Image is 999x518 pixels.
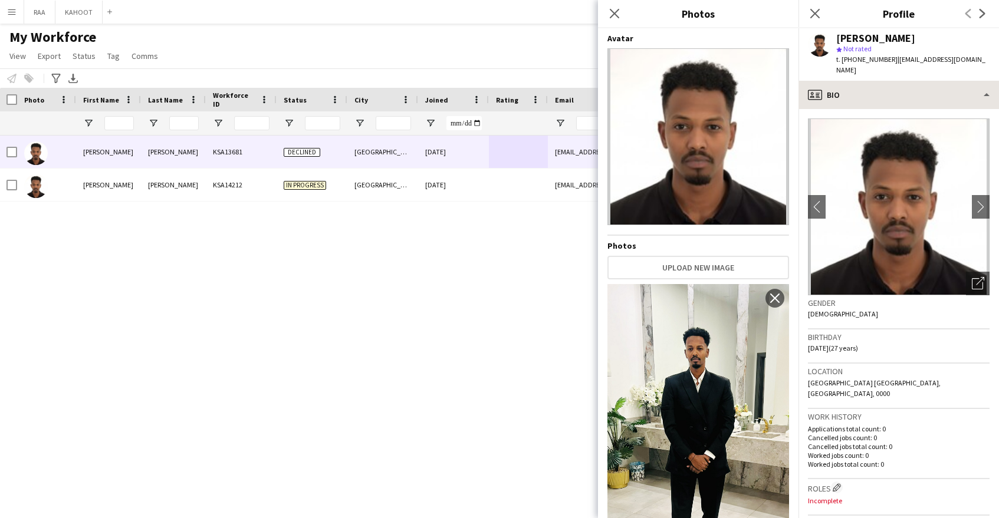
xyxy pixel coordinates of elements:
a: Export [33,48,65,64]
span: Not rated [843,44,872,53]
span: City [354,95,368,104]
input: Workforce ID Filter Input [234,116,270,130]
button: Open Filter Menu [354,118,365,128]
div: KSA13681 [206,136,277,168]
input: Joined Filter Input [446,116,482,130]
div: [DATE] [418,169,489,201]
div: [GEOGRAPHIC_DATA] [347,136,418,168]
span: [GEOGRAPHIC_DATA] [GEOGRAPHIC_DATA], [GEOGRAPHIC_DATA], 0000 [808,378,941,398]
span: Photo [24,95,44,104]
span: My Workforce [9,28,96,46]
img: Sameh Mohammed Ali [24,174,48,198]
button: Open Filter Menu [148,118,159,128]
span: Rating [496,95,518,104]
input: Email Filter Input [576,116,684,130]
div: KSA14212 [206,169,277,201]
h3: Photos [598,6,798,21]
p: Worked jobs count: 0 [808,451,990,460]
p: Worked jobs total count: 0 [808,460,990,468]
div: [PERSON_NAME] [141,136,206,168]
span: [DEMOGRAPHIC_DATA] [808,309,878,318]
div: [PERSON_NAME] [836,33,915,44]
img: Crew avatar or photo [808,118,990,295]
input: Status Filter Input [305,116,340,130]
span: Export [38,51,61,61]
a: View [5,48,31,64]
input: City Filter Input [376,116,411,130]
p: Applications total count: 0 [808,424,990,433]
div: [PERSON_NAME] [76,169,141,201]
span: Comms [132,51,158,61]
button: Open Filter Menu [213,118,224,128]
span: Declined [284,148,320,157]
img: Sameh Mohammed Ali [24,141,48,165]
div: [DATE] [418,136,489,168]
span: In progress [284,181,326,190]
div: [EMAIL_ADDRESS][DOMAIN_NAME] [548,136,691,168]
app-action-btn: Export XLSX [66,71,80,85]
span: Tag [107,51,120,61]
app-action-btn: Advanced filters [49,71,63,85]
button: Open Filter Menu [284,118,294,128]
span: Workforce ID [213,91,255,108]
h3: Work history [808,411,990,422]
h4: Avatar [607,33,789,44]
h3: Gender [808,298,990,308]
button: Open Filter Menu [555,118,566,128]
span: First Name [83,95,119,104]
div: Open photos pop-in [966,272,990,295]
a: Tag [103,48,124,64]
div: [GEOGRAPHIC_DATA] [347,169,418,201]
h3: Birthday [808,332,990,342]
img: Crew avatar [607,48,789,225]
button: Open Filter Menu [425,118,436,128]
div: [EMAIL_ADDRESS][DOMAIN_NAME] [548,169,691,201]
span: Status [284,95,307,104]
span: View [9,51,26,61]
button: Upload new image [607,256,789,279]
span: Email [555,95,574,104]
span: Last Name [148,95,183,104]
a: Comms [127,48,163,64]
p: Incomplete [808,496,990,505]
span: | [EMAIL_ADDRESS][DOMAIN_NAME] [836,55,985,74]
div: [PERSON_NAME] [76,136,141,168]
span: Status [73,51,96,61]
p: Cancelled jobs count: 0 [808,433,990,442]
span: t. [PHONE_NUMBER] [836,55,898,64]
button: KAHOOT [55,1,103,24]
button: Open Filter Menu [83,118,94,128]
h4: Photos [607,240,789,251]
input: First Name Filter Input [104,116,134,130]
div: Bio [798,81,999,109]
h3: Location [808,366,990,377]
input: Last Name Filter Input [169,116,199,130]
a: Status [68,48,100,64]
span: [DATE] (27 years) [808,344,858,352]
h3: Profile [798,6,999,21]
p: Cancelled jobs total count: 0 [808,442,990,451]
button: RAA [24,1,55,24]
div: [PERSON_NAME] [141,169,206,201]
h3: Roles [808,481,990,494]
span: Joined [425,95,448,104]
